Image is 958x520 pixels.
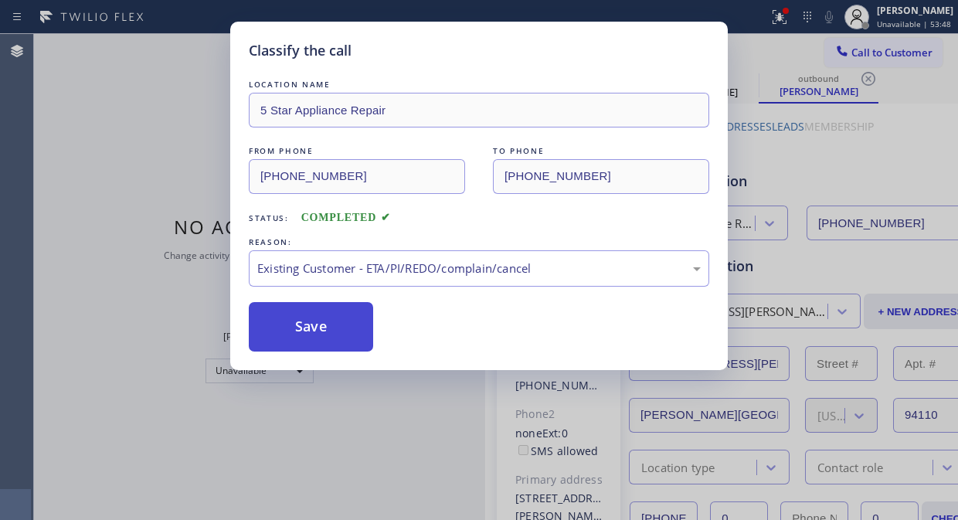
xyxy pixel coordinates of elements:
[493,159,709,194] input: To phone
[249,40,352,61] h5: Classify the call
[257,260,701,277] div: Existing Customer - ETA/PI/REDO/complain/cancel
[493,143,709,159] div: TO PHONE
[249,143,465,159] div: FROM PHONE
[249,212,289,223] span: Status:
[249,234,709,250] div: REASON:
[249,302,373,352] button: Save
[249,76,709,93] div: LOCATION NAME
[249,159,465,194] input: From phone
[301,212,391,223] span: COMPLETED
